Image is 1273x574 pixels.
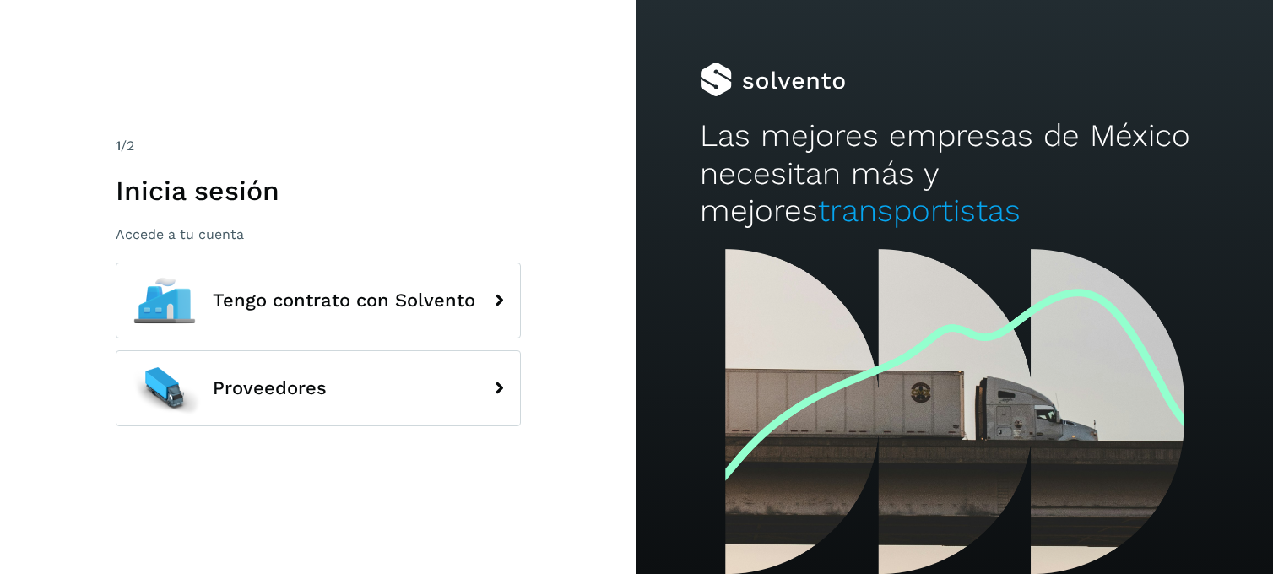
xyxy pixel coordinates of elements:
[116,138,121,154] span: 1
[116,350,521,426] button: Proveedores
[818,192,1021,229] span: transportistas
[700,117,1209,230] h2: Las mejores empresas de México necesitan más y mejores
[116,263,521,338] button: Tengo contrato con Solvento
[213,290,475,311] span: Tengo contrato con Solvento
[116,226,521,242] p: Accede a tu cuenta
[116,136,521,156] div: /2
[116,175,521,207] h1: Inicia sesión
[213,378,327,398] span: Proveedores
